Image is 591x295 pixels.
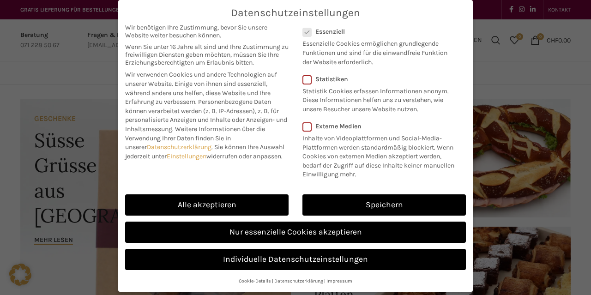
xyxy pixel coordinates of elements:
[125,222,466,243] a: Nur essenzielle Cookies akzeptieren
[125,249,466,270] a: Individuelle Datenschutzeinstellungen
[274,278,323,284] a: Datenschutzerklärung
[125,43,289,66] span: Wenn Sie unter 16 Jahre alt sind und Ihre Zustimmung zu freiwilligen Diensten geben möchten, müss...
[302,122,460,130] label: Externe Medien
[302,194,466,216] a: Speichern
[302,36,454,66] p: Essenzielle Cookies ermöglichen grundlegende Funktionen und sind für die einwandfreie Funktion de...
[125,24,289,39] span: Wir benötigen Ihre Zustimmung, bevor Sie unsere Website weiter besuchen können.
[167,152,206,160] a: Einstellungen
[125,143,284,160] span: Sie können Ihre Auswahl jederzeit unter widerrufen oder anpassen.
[302,130,460,179] p: Inhalte von Videoplattformen und Social-Media-Plattformen werden standardmäßig blockiert. Wenn Co...
[125,71,277,106] span: Wir verwenden Cookies und andere Technologien auf unserer Website. Einige von ihnen sind essenzie...
[125,194,289,216] a: Alle akzeptieren
[302,83,454,114] p: Statistik Cookies erfassen Informationen anonym. Diese Informationen helfen uns zu verstehen, wie...
[125,98,287,133] span: Personenbezogene Daten können verarbeitet werden (z. B. IP-Adressen), z. B. für personalisierte A...
[125,125,265,151] span: Weitere Informationen über die Verwendung Ihrer Daten finden Sie in unserer .
[326,278,352,284] a: Impressum
[239,278,271,284] a: Cookie-Details
[147,143,211,151] a: Datenschutzerklärung
[302,75,454,83] label: Statistiken
[231,7,360,19] span: Datenschutzeinstellungen
[302,28,454,36] label: Essenziell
